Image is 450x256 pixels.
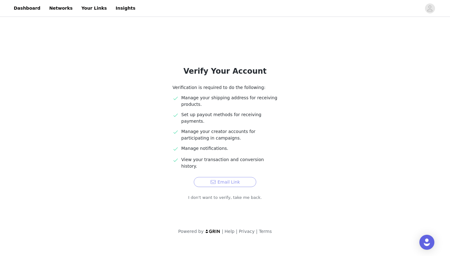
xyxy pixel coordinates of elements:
[181,95,277,108] p: Manage your shipping address for receiving products.
[188,194,262,201] a: I don't want to verify, take me back.
[77,1,111,15] a: Your Links
[236,229,237,234] span: |
[178,229,203,234] span: Powered by
[181,156,277,170] p: View your transaction and conversion history.
[181,111,277,125] p: Set up payout methods for receiving payments.
[45,1,76,15] a: Networks
[172,84,277,91] p: Verification is required to do the following:
[256,229,257,234] span: |
[112,1,139,15] a: Insights
[194,177,256,187] button: Email Link
[157,66,292,77] h1: Verify Your Account
[239,229,255,234] a: Privacy
[225,229,235,234] a: Help
[419,235,434,250] div: Open Intercom Messenger
[181,128,277,141] p: Manage your creator accounts for participating in campaigns.
[10,1,44,15] a: Dashboard
[181,145,277,152] p: Manage notifications.
[259,229,272,234] a: Terms
[427,3,433,13] div: avatar
[205,229,221,233] img: logo
[222,229,223,234] span: |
